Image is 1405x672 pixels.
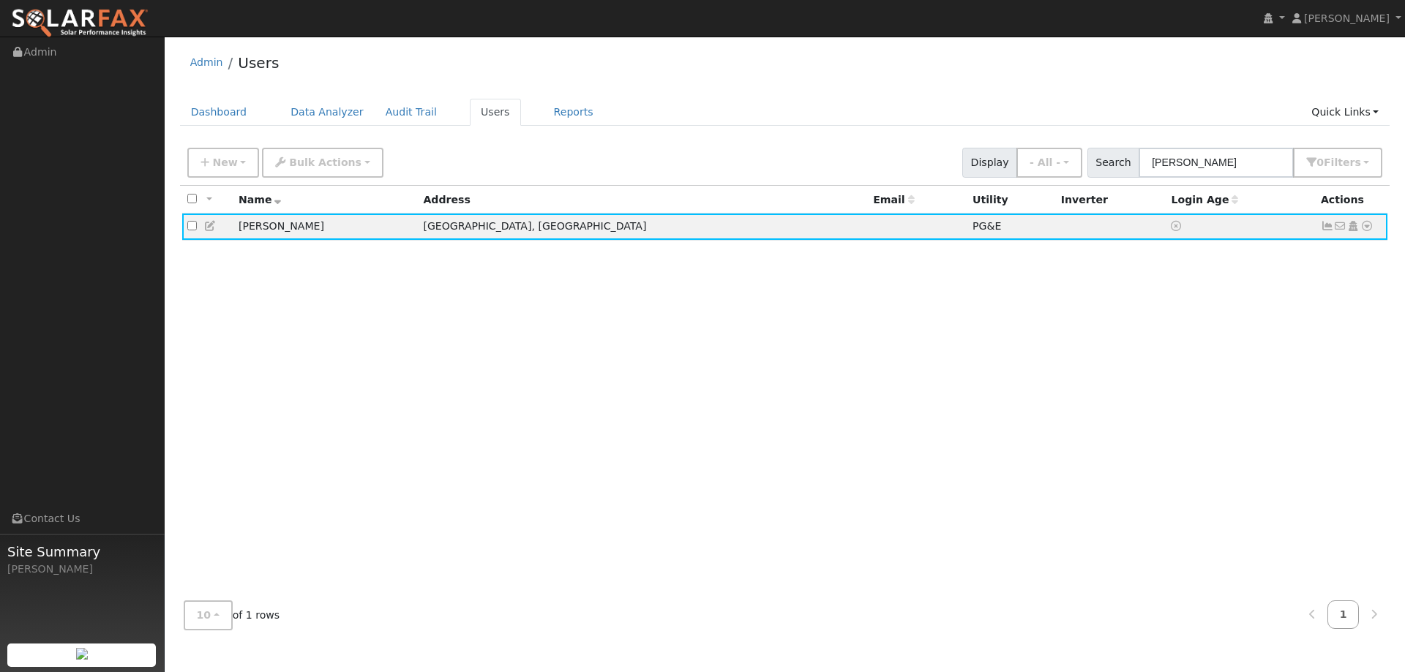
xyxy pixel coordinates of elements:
span: Filter [1324,156,1361,168]
a: Admin [190,56,223,68]
a: No login access [1171,220,1184,232]
span: PG&E [973,220,1001,232]
div: Address [423,192,863,208]
a: Other actions [1360,219,1374,234]
button: 0Filters [1293,148,1382,178]
div: Inverter [1061,192,1161,208]
span: [PERSON_NAME] [1304,12,1390,24]
i: No email address [1334,221,1347,231]
td: [GEOGRAPHIC_DATA], [GEOGRAPHIC_DATA] [418,214,868,241]
span: New [212,156,237,168]
span: Email [873,194,914,205]
a: Quick Links [1300,99,1390,126]
input: Search [1139,148,1294,178]
button: Bulk Actions [262,148,383,178]
span: s [1355,156,1360,168]
button: 10 [184,600,233,630]
span: Days since last login [1171,194,1238,205]
a: Audit Trail [375,99,448,126]
a: Users [238,54,279,72]
span: Search [1087,148,1139,178]
div: [PERSON_NAME] [7,562,157,577]
span: of 1 rows [184,600,280,630]
a: Reports [543,99,604,126]
span: Bulk Actions [289,156,361,168]
a: 1 [1327,600,1360,629]
span: Site Summary [7,542,157,562]
a: Users [470,99,521,126]
td: [PERSON_NAME] [233,214,419,241]
div: Actions [1321,192,1382,208]
span: Display [962,148,1017,178]
div: Utility [973,192,1051,208]
img: SolarFax [11,8,149,39]
a: Show Graph [1321,220,1334,232]
span: Name [239,194,282,205]
img: retrieve [76,648,88,660]
button: New [187,148,260,178]
a: Edit User [204,220,217,232]
a: Data Analyzer [280,99,375,126]
button: - All - [1016,148,1082,178]
a: Login As [1346,220,1360,232]
span: 10 [197,609,211,621]
a: Dashboard [180,99,258,126]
